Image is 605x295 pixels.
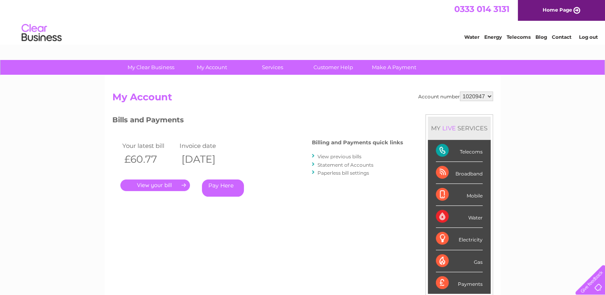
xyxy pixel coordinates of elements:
[120,140,178,151] td: Your latest bill
[179,60,245,75] a: My Account
[464,34,479,40] a: Water
[454,4,509,14] a: 0333 014 3131
[436,140,483,162] div: Telecoms
[436,272,483,294] div: Payments
[436,206,483,228] div: Water
[178,151,235,167] th: [DATE]
[441,124,457,132] div: LIVE
[178,140,235,151] td: Invoice date
[300,60,366,75] a: Customer Help
[436,184,483,206] div: Mobile
[240,60,305,75] a: Services
[317,153,361,159] a: View previous bills
[535,34,547,40] a: Blog
[112,92,493,107] h2: My Account
[436,250,483,272] div: Gas
[484,34,502,40] a: Energy
[428,117,491,140] div: MY SERVICES
[317,170,369,176] a: Paperless bill settings
[312,140,403,146] h4: Billing and Payments quick links
[317,162,373,168] a: Statement of Accounts
[436,228,483,250] div: Electricity
[436,162,483,184] div: Broadband
[120,151,178,167] th: £60.77
[507,34,531,40] a: Telecoms
[118,60,184,75] a: My Clear Business
[579,34,597,40] a: Log out
[114,4,492,39] div: Clear Business is a trading name of Verastar Limited (registered in [GEOGRAPHIC_DATA] No. 3667643...
[418,92,493,101] div: Account number
[112,114,403,128] h3: Bills and Payments
[120,179,190,191] a: .
[202,179,244,197] a: Pay Here
[361,60,427,75] a: Make A Payment
[552,34,571,40] a: Contact
[21,21,62,45] img: logo.png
